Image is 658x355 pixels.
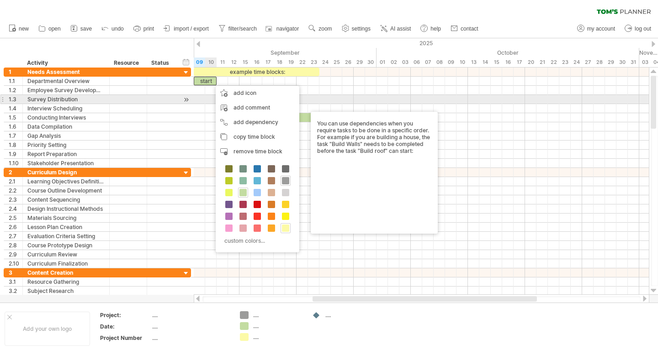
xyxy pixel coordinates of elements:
div: Tuesday, 14 October 2025 [479,57,491,67]
div: Friday, 31 October 2025 [628,57,639,67]
div: Wednesday, 10 September 2025 [205,57,217,67]
div: Curriculum Finalization [27,259,105,268]
div: Survey Distribution [27,95,105,104]
div: Tuesday, 9 September 2025 [194,57,205,67]
div: 1.5 [9,113,22,122]
div: 3 [9,268,22,277]
div: Wednesday, 15 October 2025 [491,57,502,67]
div: Wednesday, 22 October 2025 [548,57,559,67]
div: Needs Assessment [27,68,105,76]
div: Tuesday, 30 September 2025 [365,57,377,67]
div: add comment [216,100,299,115]
div: Report Preparation [27,150,105,158]
div: Evaluation Criteria Setting [27,232,105,240]
div: Stakeholder Presentation [27,159,105,167]
div: Friday, 19 September 2025 [285,57,297,67]
div: 2 [9,168,22,177]
div: 1 [9,68,22,76]
div: .... [152,323,229,330]
div: .... [253,311,303,319]
div: Thursday, 9 October 2025 [445,57,456,67]
div: Thursday, 30 October 2025 [616,57,628,67]
div: 2.3 [9,195,22,204]
div: 3.2 [9,287,22,295]
div: October 2025 [377,48,639,57]
div: Resource Gathering [27,277,105,286]
div: 1.10 [9,159,22,167]
div: Thursday, 2 October 2025 [388,57,399,67]
div: Thursday, 25 September 2025 [331,57,342,67]
div: Monday, 29 September 2025 [354,57,365,67]
div: 3.1 [9,277,22,286]
div: 2.10 [9,259,22,268]
div: Content Sequencing [27,195,105,204]
div: 2.9 [9,250,22,259]
a: new [6,23,32,35]
div: Monday, 3 November 2025 [639,57,651,67]
div: Date: [100,323,150,330]
span: contact [461,26,478,32]
div: Monday, 13 October 2025 [468,57,479,67]
div: 1.2 [9,86,22,94]
span: help [430,26,441,32]
div: Lesson Plan Creation [27,223,105,231]
div: Conducting Interviews [27,113,105,122]
span: zoom [318,26,332,32]
div: You can use dependencies when you require tasks to be done in a specific order. For example if yo... [317,120,431,225]
div: 1.3 [9,95,22,104]
div: Monday, 6 October 2025 [411,57,422,67]
span: navigator [276,26,299,32]
div: Priority Setting [27,141,105,149]
a: my account [575,23,618,35]
a: AI assist [378,23,414,35]
div: Thursday, 18 September 2025 [274,57,285,67]
div: Friday, 3 October 2025 [399,57,411,67]
span: open [48,26,61,32]
div: Monday, 22 September 2025 [297,57,308,67]
div: .... [152,311,229,319]
div: 1.9 [9,150,22,158]
div: Course Outline Development [27,186,105,195]
div: Project: [100,311,150,319]
span: save [80,26,92,32]
div: Wednesday, 24 September 2025 [319,57,331,67]
div: Tuesday, 23 September 2025 [308,57,319,67]
div: 2.2 [9,186,22,195]
div: scroll to activity [182,95,191,104]
div: Subject Research [27,287,105,295]
div: Tuesday, 21 October 2025 [536,57,548,67]
div: 2.8 [9,241,22,250]
div: Friday, 12 September 2025 [228,57,239,67]
span: copy time block [233,133,275,140]
a: zoom [306,23,334,35]
span: print [143,26,154,32]
div: custom colors... [220,235,292,247]
div: Content Creation [27,268,105,277]
div: Learning Objectives Definition [27,177,105,186]
div: Monday, 20 October 2025 [525,57,536,67]
div: Employee Survey Development [27,86,105,94]
a: log out [622,23,654,35]
div: Friday, 10 October 2025 [456,57,468,67]
div: 2.7 [9,232,22,240]
div: .... [253,322,303,330]
div: add icon [216,86,299,100]
div: 1.7 [9,131,22,140]
span: new [19,26,29,32]
span: log out [635,26,651,32]
div: 2.4 [9,204,22,213]
div: Curriculum Review [27,250,105,259]
div: 1.6 [9,122,22,131]
span: undo [111,26,124,32]
div: Status [151,58,171,68]
span: my account [587,26,615,32]
div: Tuesday, 16 September 2025 [251,57,262,67]
div: Friday, 17 October 2025 [514,57,525,67]
div: Curriculum Design [27,168,105,177]
div: 2.1 [9,177,22,186]
div: Activity [27,58,104,68]
div: 2.6 [9,223,22,231]
span: AI assist [390,26,411,32]
span: import / export [174,26,209,32]
div: 1.4 [9,104,22,113]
